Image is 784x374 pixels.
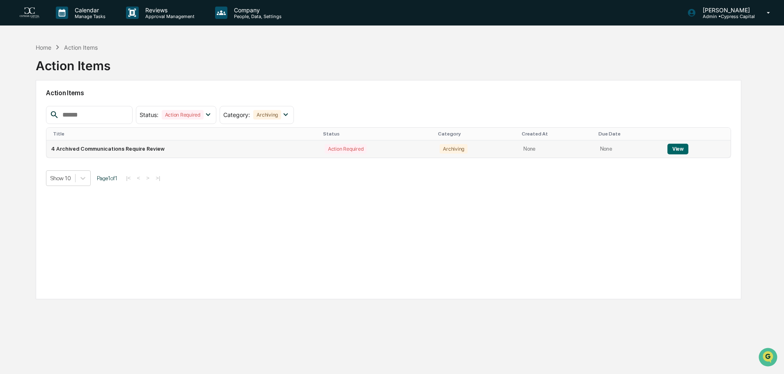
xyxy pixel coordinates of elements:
[68,14,110,19] p: Manage Tasks
[253,110,281,119] div: Archiving
[8,63,23,78] img: 1746055101610-c473b297-6a78-478c-a979-82029cc54cd1
[64,44,98,51] div: Action Items
[8,17,149,30] p: How can we help?
[20,7,39,18] img: logo
[97,175,117,181] span: Page 1 of 1
[8,120,15,126] div: 🔎
[68,7,110,14] p: Calendar
[36,44,51,51] div: Home
[667,144,688,154] button: View
[21,37,135,46] input: Clear
[68,103,102,112] span: Attestations
[46,89,731,97] h2: Action Items
[162,110,204,119] div: Action Required
[667,146,688,152] a: View
[696,14,755,19] p: Admin • Cypress Capital
[28,71,104,78] div: We're available if you need us!
[325,144,367,154] div: Action Required
[598,131,659,137] div: Due Date
[16,103,53,112] span: Preclearance
[518,140,595,158] td: None
[139,14,199,19] p: Approval Management
[36,52,110,73] div: Action Items
[82,139,99,145] span: Pylon
[56,100,105,115] a: 🗄️Attestations
[140,65,149,75] button: Start new chat
[5,116,55,131] a: 🔎Data Lookup
[60,104,66,111] div: 🗄️
[5,100,56,115] a: 🖐️Preclearance
[758,347,780,369] iframe: Open customer support
[139,7,199,14] p: Reviews
[438,131,515,137] div: Category
[522,131,591,137] div: Created At
[696,7,755,14] p: [PERSON_NAME]
[8,104,15,111] div: 🖐️
[124,174,133,181] button: |<
[135,174,143,181] button: <
[53,131,316,137] div: Title
[16,119,52,127] span: Data Lookup
[223,111,250,118] span: Category :
[595,140,663,158] td: None
[227,14,286,19] p: People, Data, Settings
[144,174,152,181] button: >
[46,140,320,158] td: 4 Archived Communications Require Review
[227,7,286,14] p: Company
[28,63,135,71] div: Start new chat
[140,111,158,118] span: Status :
[323,131,431,137] div: Status
[153,174,163,181] button: >|
[440,144,468,154] div: Archiving
[58,139,99,145] a: Powered byPylon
